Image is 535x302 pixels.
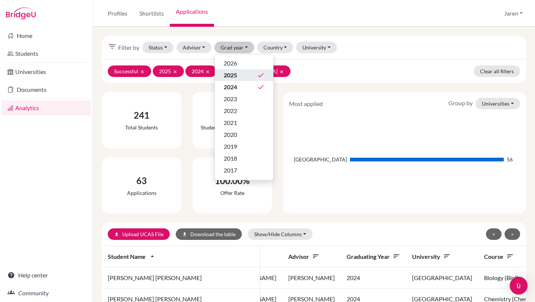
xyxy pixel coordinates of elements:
div: Most applied [283,99,328,108]
button: Grad year [214,42,254,53]
i: upload [114,232,119,237]
div: 241 [125,109,158,122]
span: Course [484,253,514,260]
i: done [257,83,265,91]
span: Filter by [118,43,139,52]
td: [PERSON_NAME] [282,267,341,289]
button: 2021 [215,117,273,129]
button: 2020 [215,129,273,141]
span: 2020 [224,130,237,139]
button: Jaren [501,6,526,20]
td: [GEOGRAPHIC_DATA] [406,267,478,289]
button: 2023 [215,93,273,105]
i: clear [279,69,284,74]
span: University [412,253,451,260]
button: Advisor [176,42,212,53]
i: sort [393,253,400,260]
button: 2016 [215,176,273,188]
div: [GEOGRAPHIC_DATA] [289,155,347,163]
a: Home [1,28,91,43]
a: uploadUpload UCAS File [108,228,170,240]
span: 2019 [224,142,237,151]
i: clear [140,69,145,74]
button: Successfulclear [108,65,151,77]
i: done [257,71,265,79]
span: 2025 [224,71,237,80]
a: Community [1,286,91,301]
span: 2017 [224,166,237,175]
i: download [182,232,187,237]
i: arrow_drop_up [149,253,156,260]
button: 2026 [215,57,273,69]
i: clear [205,69,210,74]
img: Bridge-U [6,7,36,19]
a: Students [1,46,91,61]
button: 2022 [215,105,273,117]
span: Student name [108,253,156,260]
span: 2022 [224,106,237,115]
button: 2025clear [153,65,184,77]
div: Group by [443,98,526,109]
button: Status [142,42,174,53]
div: Open Intercom Messenger [510,277,528,295]
button: 2025done [215,69,273,81]
i: sort [506,253,514,260]
span: 2018 [224,154,237,163]
div: 63 [127,174,156,187]
button: < [486,228,502,240]
i: sort [443,253,451,260]
div: Offer rate [215,189,250,197]
button: 2018 [215,152,273,164]
span: 2026 [224,59,237,68]
div: 56 [507,155,513,163]
span: Graduating year [347,253,400,260]
a: Universities [1,64,91,79]
a: Help center [1,268,91,283]
div: Applications [127,189,156,197]
button: downloadDownload the table [176,228,242,240]
button: Show/Hide Columns [248,228,312,240]
a: Clear all filters [474,65,520,77]
i: sort [312,253,320,260]
span: 2023 [224,94,237,103]
div: 100.00% [215,174,250,187]
i: filter_list [108,42,117,51]
a: Analytics [1,100,91,115]
td: 2024 [341,267,406,289]
button: 2024clear [185,65,217,77]
div: Total students [125,123,158,131]
button: University [296,42,337,53]
button: 2024done [215,81,273,93]
i: clear [172,69,178,74]
span: 2016 [224,178,237,187]
button: 2019 [215,141,273,152]
button: Universities [476,98,520,109]
button: > [505,228,520,240]
button: 2017 [215,164,273,176]
div: Students with applications [201,123,264,131]
button: Country [257,42,294,53]
span: 2024 [224,83,237,91]
div: Grad year [214,54,274,180]
div: 56 [201,109,264,122]
a: Documents [1,82,91,97]
span: 2021 [224,118,237,127]
span: Advisor [288,253,320,260]
td: [PERSON_NAME] [PERSON_NAME] [102,267,260,289]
